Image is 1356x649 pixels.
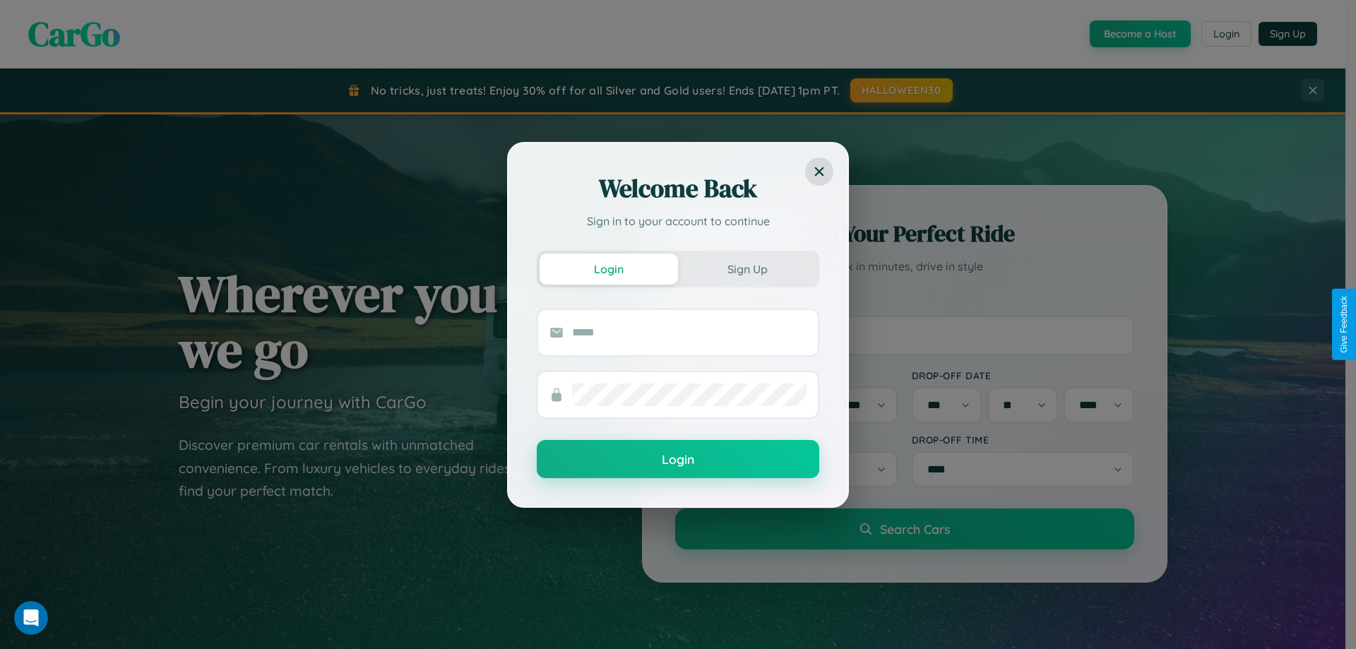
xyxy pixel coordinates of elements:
[1339,296,1349,353] div: Give Feedback
[678,254,816,285] button: Sign Up
[14,601,48,635] iframe: Intercom live chat
[537,213,819,230] p: Sign in to your account to continue
[540,254,678,285] button: Login
[537,440,819,478] button: Login
[537,172,819,206] h2: Welcome Back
